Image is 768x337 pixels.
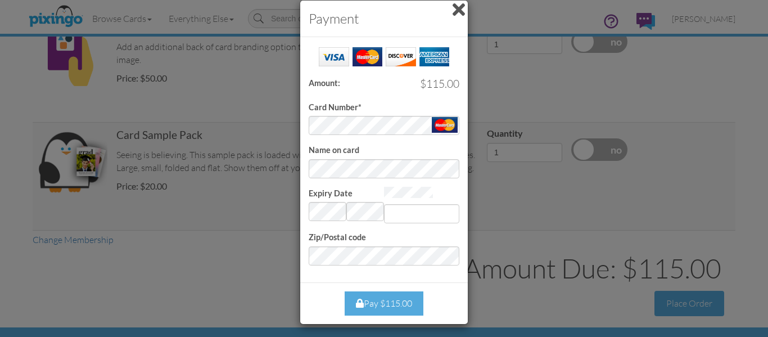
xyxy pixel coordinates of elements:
h3: Payment [309,9,459,28]
label: Expiry Date [309,188,353,200]
label: Zip/Postal code [309,232,366,244]
label: Card Number* [309,102,362,114]
img: mastercard.png [432,117,458,133]
div: Pay $115.00 [345,291,423,316]
label: Name on card [309,145,359,156]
